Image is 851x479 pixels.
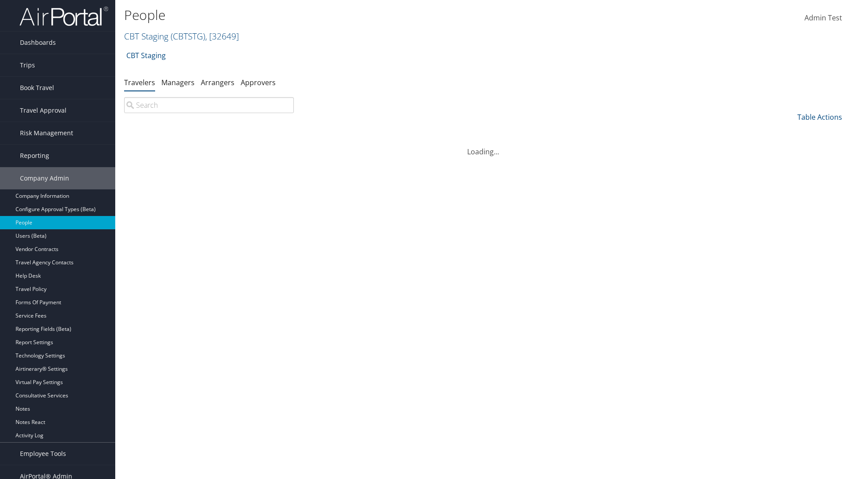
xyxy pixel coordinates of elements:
a: CBT Staging [124,30,239,42]
input: Search [124,97,294,113]
a: Approvers [241,78,276,87]
span: Book Travel [20,77,54,99]
img: airportal-logo.png [20,6,108,27]
a: Travelers [124,78,155,87]
span: Travel Approval [20,99,66,122]
span: Admin Test [804,13,842,23]
a: Table Actions [797,112,842,122]
div: Loading... [124,136,842,157]
span: Reporting [20,145,49,167]
a: CBT Staging [126,47,166,64]
a: Managers [161,78,195,87]
span: ( CBTSTG ) [171,30,205,42]
span: Company Admin [20,167,69,189]
a: Admin Test [804,4,842,32]
span: Employee Tools [20,443,66,465]
h1: People [124,6,603,24]
a: Arrangers [201,78,234,87]
span: Dashboards [20,31,56,54]
span: Trips [20,54,35,76]
span: , [ 32649 ] [205,30,239,42]
span: Risk Management [20,122,73,144]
